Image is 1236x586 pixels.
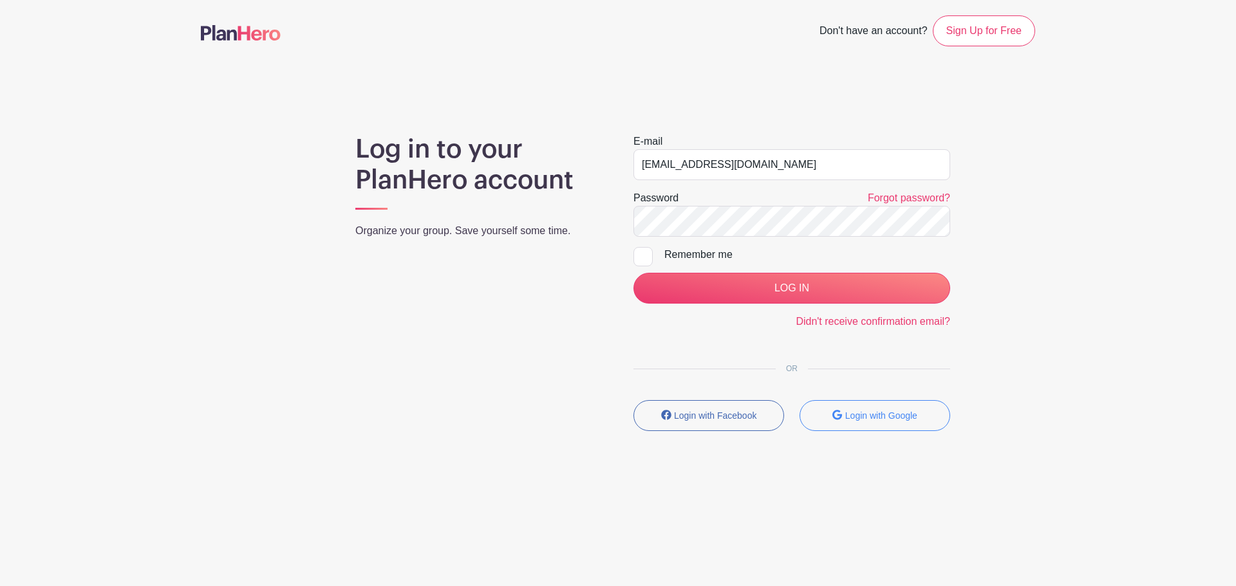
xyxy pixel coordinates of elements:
[633,400,784,431] button: Login with Facebook
[868,192,950,203] a: Forgot password?
[796,316,950,327] a: Didn't receive confirmation email?
[800,400,950,431] button: Login with Google
[819,18,928,46] span: Don't have an account?
[674,410,756,421] small: Login with Facebook
[355,134,603,196] h1: Log in to your PlanHero account
[933,15,1035,46] a: Sign Up for Free
[633,149,950,180] input: e.g. julie@eventco.com
[355,223,603,239] p: Organize your group. Save yourself some time.
[633,134,662,149] label: E-mail
[664,247,950,262] div: Remember me
[633,273,950,304] input: LOG IN
[201,25,281,41] img: logo-507f7623f17ff9eddc593b1ce0a138ce2505c220e1c5a4e2b4648c50719b7d32.svg
[776,364,808,373] span: OR
[633,190,679,206] label: Password
[845,410,917,421] small: Login with Google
